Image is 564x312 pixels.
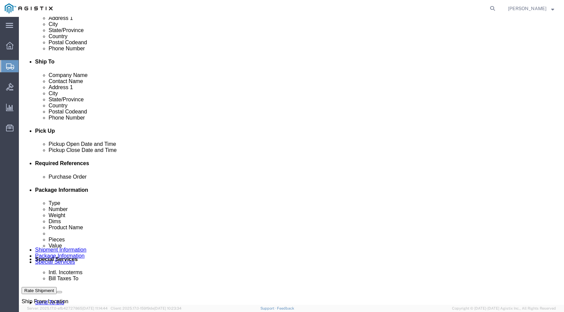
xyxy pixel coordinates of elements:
button: [PERSON_NAME] [508,4,555,12]
a: Support [260,306,277,310]
span: Server: 2025.17.0-efb42727865 [27,306,108,310]
span: Kenneth Williams [508,5,546,12]
a: Feedback [277,306,294,310]
span: Client: 2025.17.0-159f9de [111,306,181,310]
span: [DATE] 11:14:44 [82,306,108,310]
span: [DATE] 10:23:34 [154,306,181,310]
iframe: FS Legacy Container [19,17,564,305]
span: Copyright © [DATE]-[DATE] Agistix Inc., All Rights Reserved [452,306,556,311]
img: logo [5,3,53,14]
